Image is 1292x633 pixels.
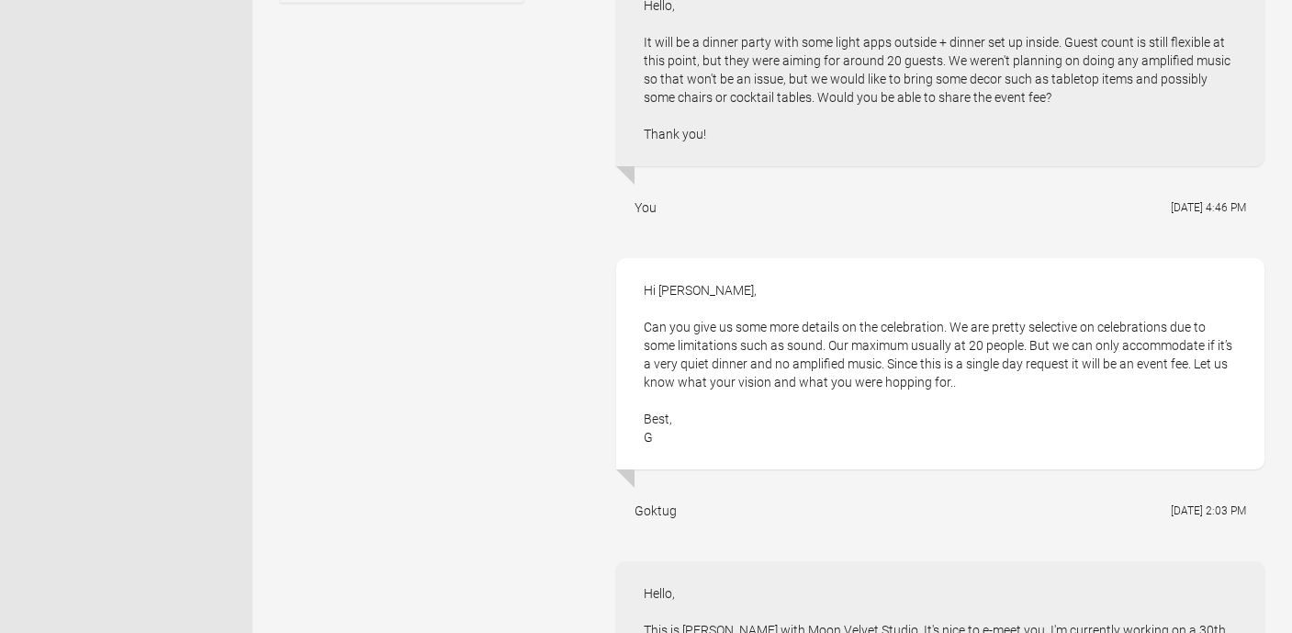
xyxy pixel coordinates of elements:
div: Goktug [635,502,677,520]
flynt-date-display: [DATE] 4:46 PM [1171,201,1246,214]
div: You [635,198,657,217]
div: Hi [PERSON_NAME], Can you give us some more details on the celebration. We are pretty selective o... [616,258,1264,469]
flynt-date-display: [DATE] 2:03 PM [1171,504,1246,517]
